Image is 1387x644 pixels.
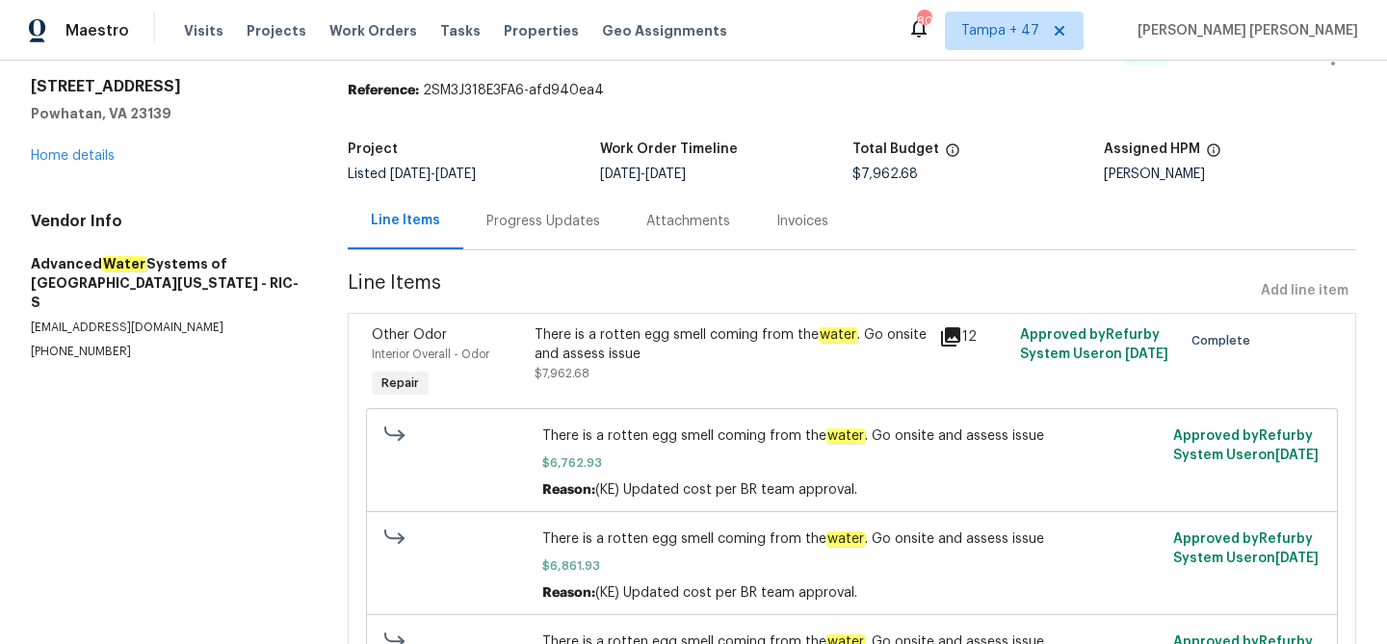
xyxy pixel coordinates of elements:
span: - [600,167,686,181]
h5: Powhatan, VA 23139 [31,104,301,123]
span: $6,762.93 [542,453,1162,473]
span: There is a rotten egg smell coming from the . Go onsite and assess issue [542,426,1162,446]
div: There is a rotten egg smell coming from the . Go onsite and assess issue [535,325,928,364]
a: Home details [31,149,115,163]
span: - [390,167,476,181]
span: [DATE] [645,167,686,181]
h5: Assigned HPM [1104,142,1200,156]
span: Interior Overall - Odor [372,348,489,360]
span: Visits [184,21,223,40]
em: water [826,428,865,444]
span: Reason: [542,483,595,497]
span: Tasks [440,24,481,38]
span: Geo Assignments [602,21,727,40]
span: The hpm assigned to this work order. [1206,142,1221,167]
div: Progress Updates [486,212,600,231]
span: [DATE] [435,167,476,181]
h5: Project [348,142,398,156]
span: [DATE] [600,167,641,181]
h5: Total Budget [852,142,939,156]
b: Reference: [348,84,419,97]
span: Maestro [65,21,129,40]
span: [DATE] [1275,552,1319,565]
div: Invoices [776,212,828,231]
span: The total cost of line items that have been proposed by Opendoor. This sum includes line items th... [945,142,960,167]
span: [DATE] [1275,449,1319,462]
span: Reason: [542,586,595,600]
span: Approved by Refurby System User on [1020,328,1168,361]
span: Approved by Refurby System User on [1173,532,1319,565]
span: Properties [504,21,579,40]
span: [PERSON_NAME] [PERSON_NAME] [1130,21,1358,40]
span: Complete [1191,331,1258,350]
em: water [826,531,865,547]
span: (KE) Updated cost per BR team approval. [595,586,857,600]
span: Line Items [348,273,1253,309]
span: $7,962.68 [852,167,918,181]
em: Water [102,256,146,271]
span: Approved by Refurby System User on [1173,429,1319,462]
span: There is a rotten egg smell coming from the . Go onsite and assess issue [542,529,1162,549]
span: $6,861.93 [542,556,1162,576]
p: [EMAIL_ADDRESS][DOMAIN_NAME] [31,320,301,336]
span: Tampa + 47 [961,21,1039,40]
p: [PHONE_NUMBER] [31,344,301,360]
em: water [819,327,857,343]
h5: Work Order Timeline [600,142,738,156]
h2: [STREET_ADDRESS] [31,77,301,96]
h5: Advanced Systems of [GEOGRAPHIC_DATA][US_STATE] - RIC-S [31,254,301,312]
span: [DATE] [1125,348,1168,361]
span: Repair [374,374,427,393]
span: Other Odor [372,328,447,342]
span: Listed [348,167,476,181]
div: 2SM3J318E3FA6-afd940ea4 [348,81,1356,100]
span: (KE) Updated cost per BR team approval. [595,483,857,497]
div: 808 [917,12,930,31]
div: [PERSON_NAME] [1104,167,1356,181]
div: 12 [939,325,1008,348]
span: Work Orders [329,21,417,40]
div: Attachments [646,212,730,231]
h4: Vendor Info [31,212,301,231]
span: [DATE] [390,167,431,181]
span: Projects [247,21,306,40]
div: Line Items [371,211,440,230]
span: $7,962.68 [535,368,589,379]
